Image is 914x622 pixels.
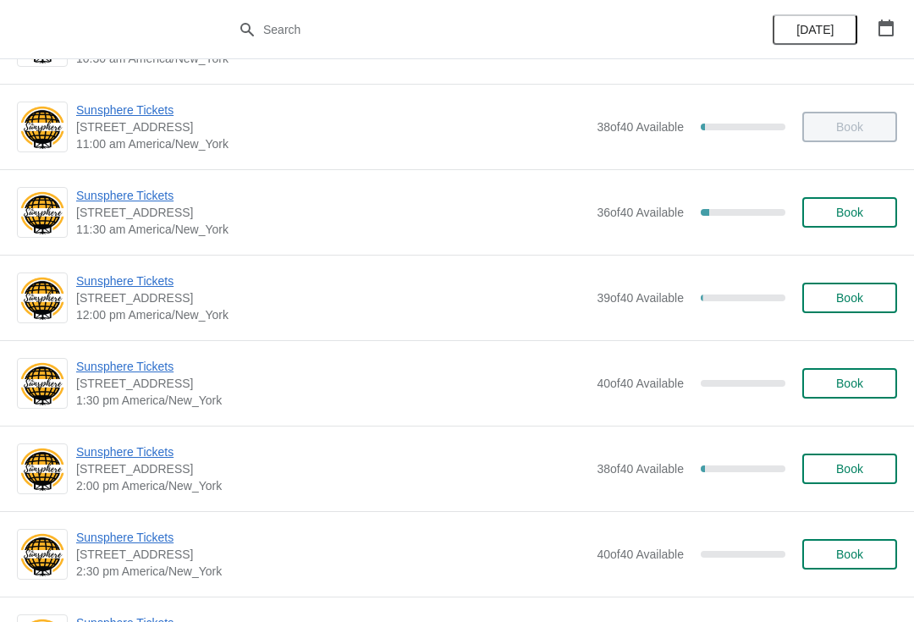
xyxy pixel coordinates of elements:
[773,14,857,45] button: [DATE]
[76,306,588,323] span: 12:00 pm America/New_York
[802,283,897,313] button: Book
[836,206,863,219] span: Book
[262,14,685,45] input: Search
[802,454,897,484] button: Book
[76,204,588,221] span: [STREET_ADDRESS]
[76,272,588,289] span: Sunsphere Tickets
[802,539,897,570] button: Book
[76,187,588,204] span: Sunsphere Tickets
[18,361,67,407] img: Sunsphere Tickets | 810 Clinch Avenue, Knoxville, TN, USA | 1:30 pm America/New_York
[76,529,588,546] span: Sunsphere Tickets
[76,563,588,580] span: 2:30 pm America/New_York
[18,446,67,493] img: Sunsphere Tickets | 810 Clinch Avenue, Knoxville, TN, USA | 2:00 pm America/New_York
[597,462,684,476] span: 38 of 40 Available
[76,289,588,306] span: [STREET_ADDRESS]
[76,221,588,238] span: 11:30 am America/New_York
[76,477,588,494] span: 2:00 pm America/New_York
[802,197,897,228] button: Book
[76,118,588,135] span: [STREET_ADDRESS]
[796,23,834,36] span: [DATE]
[597,548,684,561] span: 40 of 40 Available
[76,375,588,392] span: [STREET_ADDRESS]
[836,377,863,390] span: Book
[76,135,588,152] span: 11:00 am America/New_York
[76,460,588,477] span: [STREET_ADDRESS]
[76,102,588,118] span: Sunsphere Tickets
[597,291,684,305] span: 39 of 40 Available
[18,531,67,578] img: Sunsphere Tickets | 810 Clinch Avenue, Knoxville, TN, USA | 2:30 pm America/New_York
[18,104,67,151] img: Sunsphere Tickets | 810 Clinch Avenue, Knoxville, TN, USA | 11:00 am America/New_York
[597,206,684,219] span: 36 of 40 Available
[836,291,863,305] span: Book
[597,377,684,390] span: 40 of 40 Available
[802,368,897,399] button: Book
[76,546,588,563] span: [STREET_ADDRESS]
[76,392,588,409] span: 1:30 pm America/New_York
[597,120,684,134] span: 38 of 40 Available
[76,443,588,460] span: Sunsphere Tickets
[836,462,863,476] span: Book
[836,548,863,561] span: Book
[18,190,67,236] img: Sunsphere Tickets | 810 Clinch Avenue, Knoxville, TN, USA | 11:30 am America/New_York
[18,275,67,322] img: Sunsphere Tickets | 810 Clinch Avenue, Knoxville, TN, USA | 12:00 pm America/New_York
[76,358,588,375] span: Sunsphere Tickets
